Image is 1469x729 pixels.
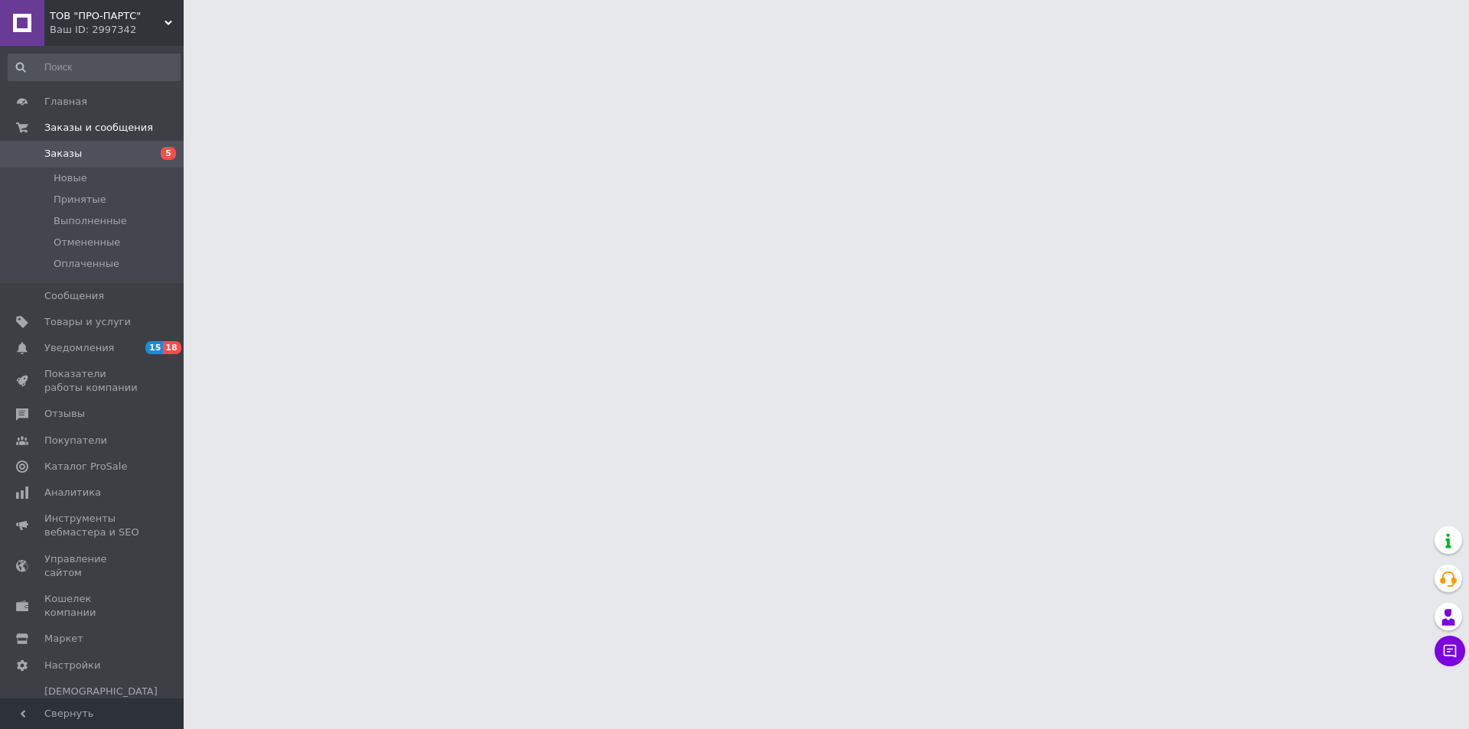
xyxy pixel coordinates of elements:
span: 18 [163,341,181,354]
button: Чат с покупателем [1435,636,1465,666]
span: Уведомления [44,341,114,355]
div: Ваш ID: 2997342 [50,23,184,37]
span: Принятые [54,193,106,207]
span: Маркет [44,632,83,646]
span: ТОВ "ПРО-ПАРТС" [50,9,164,23]
span: Кошелек компании [44,592,142,620]
span: Аналитика [44,486,101,500]
span: Заказы и сообщения [44,121,153,135]
span: Показатели работы компании [44,367,142,395]
span: Главная [44,95,87,109]
span: Оплаченные [54,257,119,271]
span: Сообщения [44,289,104,303]
span: [DEMOGRAPHIC_DATA] и счета [44,685,158,727]
span: Инструменты вебмастера и SEO [44,512,142,539]
span: Отзывы [44,407,85,421]
span: Настройки [44,659,100,672]
span: Товары и услуги [44,315,131,329]
input: Поиск [8,54,181,81]
span: Выполненные [54,214,127,228]
span: Управление сайтом [44,552,142,580]
span: Новые [54,171,87,185]
span: 15 [145,341,163,354]
span: Покупатели [44,434,107,447]
span: Заказы [44,147,82,161]
span: Каталог ProSale [44,460,127,474]
span: Отмененные [54,236,120,249]
span: 5 [161,147,176,160]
